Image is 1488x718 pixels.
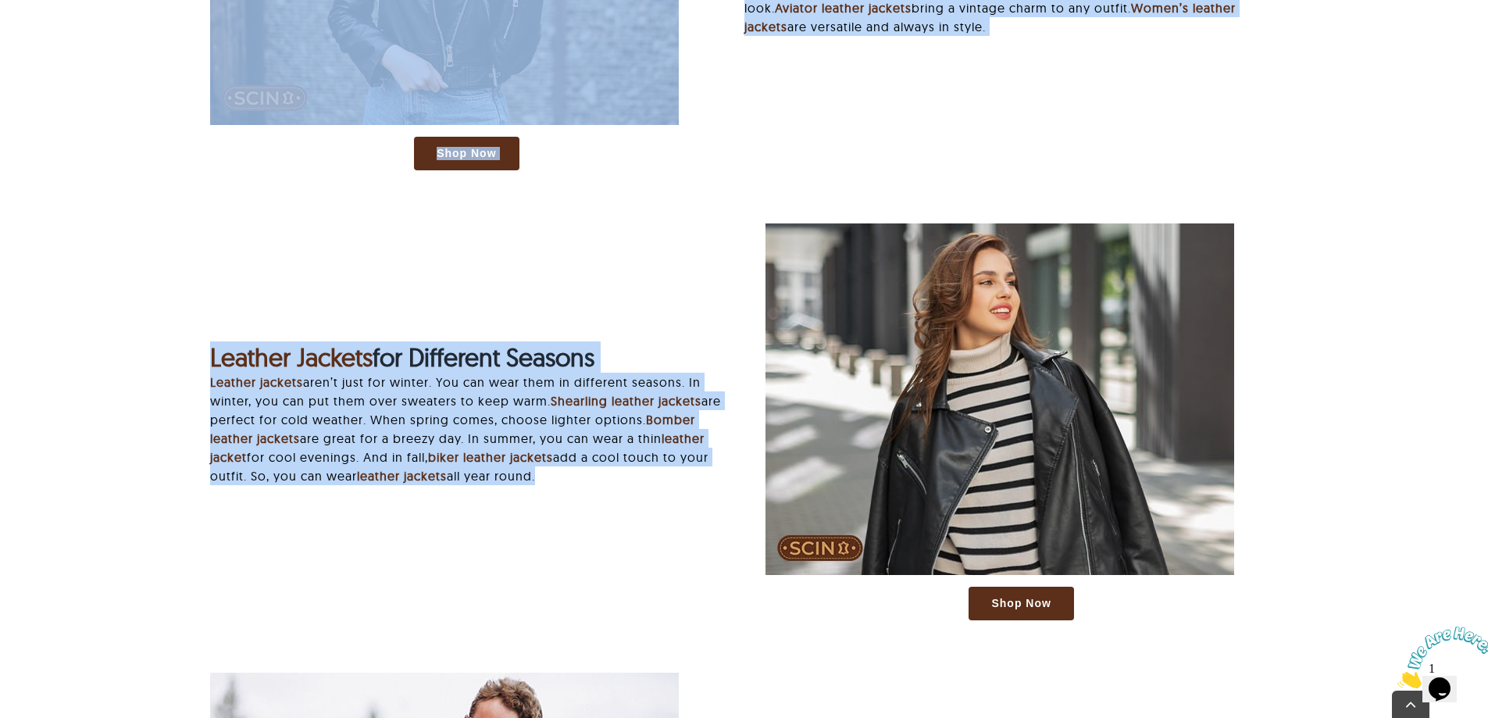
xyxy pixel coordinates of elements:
[1391,620,1488,695] iframe: chat widget
[991,597,1051,610] span: Shop Now
[210,373,723,485] p: aren’t just for winter. You can wear them in different seasons. In winter, you can put them over ...
[765,223,1234,575] img: Different seasons mean different leather jackets
[428,449,553,465] a: biker leather jackets
[969,587,1073,620] a: Shop Now
[551,393,701,409] a: Shearling leather jackets
[414,137,519,170] a: Shop Now
[210,412,695,446] a: Bomber leather jackets
[210,374,303,390] a: Leather jackets
[210,430,705,465] a: leather jacket
[6,6,103,68] img: Chat attention grabber
[437,147,496,160] span: Shop Now
[210,341,594,373] strong: for Different Seasons
[210,341,373,373] a: Leather Jackets
[357,468,447,484] a: leather jackets
[6,6,12,20] span: 1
